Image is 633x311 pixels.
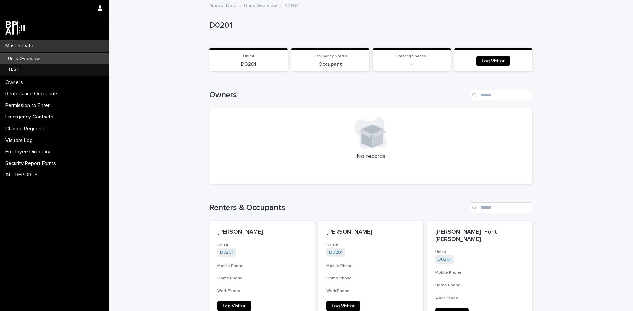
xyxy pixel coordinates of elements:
h3: Mobile Phone [217,263,307,269]
h3: Unit # [326,243,416,248]
h1: Renters & Occupants [209,203,467,213]
h1: Owners [209,91,467,100]
h3: Home Phone [217,276,307,281]
p: Security Report Forms [3,160,61,167]
h3: Home Phone [435,283,525,288]
img: dwgmcNfxSF6WIOOXiGgu [5,21,25,35]
a: Master Data [209,1,237,9]
h3: Work Phone [435,296,525,301]
p: Permission to Enter [3,102,55,109]
h3: Mobile Phone [326,263,416,269]
p: Occupant [295,61,366,67]
p: Change Requests [3,126,51,132]
input: Search [470,202,532,213]
p: Visitors Log [3,137,38,143]
a: Units Overview [244,1,277,9]
p: No records [217,153,525,160]
span: Unit # [243,54,254,58]
input: Search [470,90,532,100]
span: Log Visitor [223,304,246,308]
h3: Work Phone [326,288,416,294]
p: Owners [3,79,28,86]
a: D0201 [329,250,343,255]
p: [PERSON_NAME] [326,229,416,236]
p: D0201 [284,2,298,9]
p: [PERSON_NAME] [217,229,307,236]
p: Units Overview [3,56,45,62]
p: - [377,61,447,67]
p: ALL REPORTS [3,172,43,178]
h3: Work Phone [217,288,307,294]
p: Emergency Contacts [3,114,59,120]
h3: Unit # [435,249,525,255]
p: TEST [3,67,25,72]
span: Occupancy Status [313,54,347,58]
p: D0201 [213,61,284,67]
h3: Unit # [217,243,307,248]
a: D0201 [220,250,233,255]
p: [PERSON_NAME] Font-[PERSON_NAME] [435,229,525,243]
a: D0201 [438,257,451,262]
h3: Home Phone [326,276,416,281]
span: Log Visitor [332,304,355,308]
a: Log Visitor [476,56,510,66]
h3: Mobile Phone [435,270,525,275]
span: Parking Spaces [397,54,426,58]
p: Master Data [3,43,39,49]
p: Renters and Occupants [3,91,64,97]
p: D0201 [209,21,530,30]
span: Log Visitor [482,59,505,63]
p: Employee Directory [3,149,56,155]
